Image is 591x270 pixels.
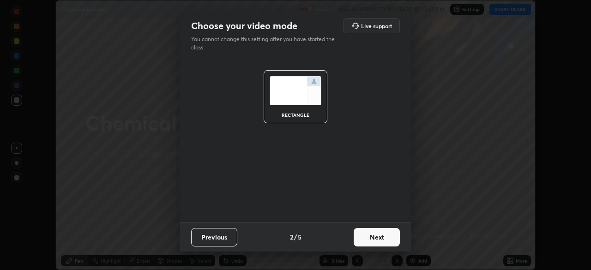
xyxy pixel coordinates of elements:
[298,232,302,242] h4: 5
[277,113,314,117] div: rectangle
[294,232,297,242] h4: /
[361,23,392,29] h5: Live support
[191,20,297,32] h2: Choose your video mode
[191,228,237,246] button: Previous
[191,35,341,52] p: You cannot change this setting after you have started the class
[354,228,400,246] button: Next
[290,232,293,242] h4: 2
[270,76,321,105] img: normalScreenIcon.ae25ed63.svg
